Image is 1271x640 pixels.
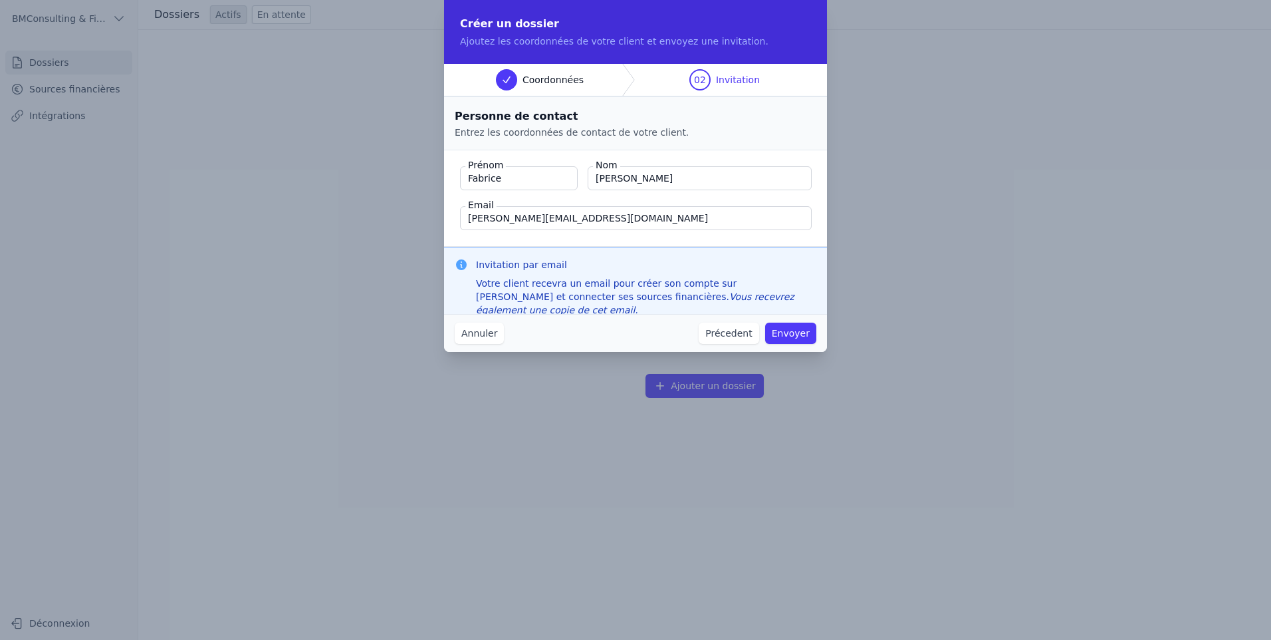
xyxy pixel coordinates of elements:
[476,258,816,271] h3: Invitation par email
[593,158,620,172] label: Nom
[522,73,584,86] span: Coordonnées
[694,73,706,86] span: 02
[460,16,811,32] h2: Créer un dossier
[465,198,497,212] label: Email
[455,126,816,139] p: Entrez les coordonnées de contact de votre client.
[465,158,506,172] label: Prénom
[765,323,816,344] button: Envoyer
[455,323,504,344] button: Annuler
[716,73,760,86] span: Invitation
[455,107,816,126] h2: Personne de contact
[476,291,794,315] em: Vous recevrez également une copie de cet email.
[699,323,758,344] button: Précedent
[476,277,816,317] div: Votre client recevra un email pour créer son compte sur [PERSON_NAME] et connecter ses sources fi...
[444,64,827,96] nav: Progress
[460,35,811,48] p: Ajoutez les coordonnées de votre client et envoyez une invitation.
